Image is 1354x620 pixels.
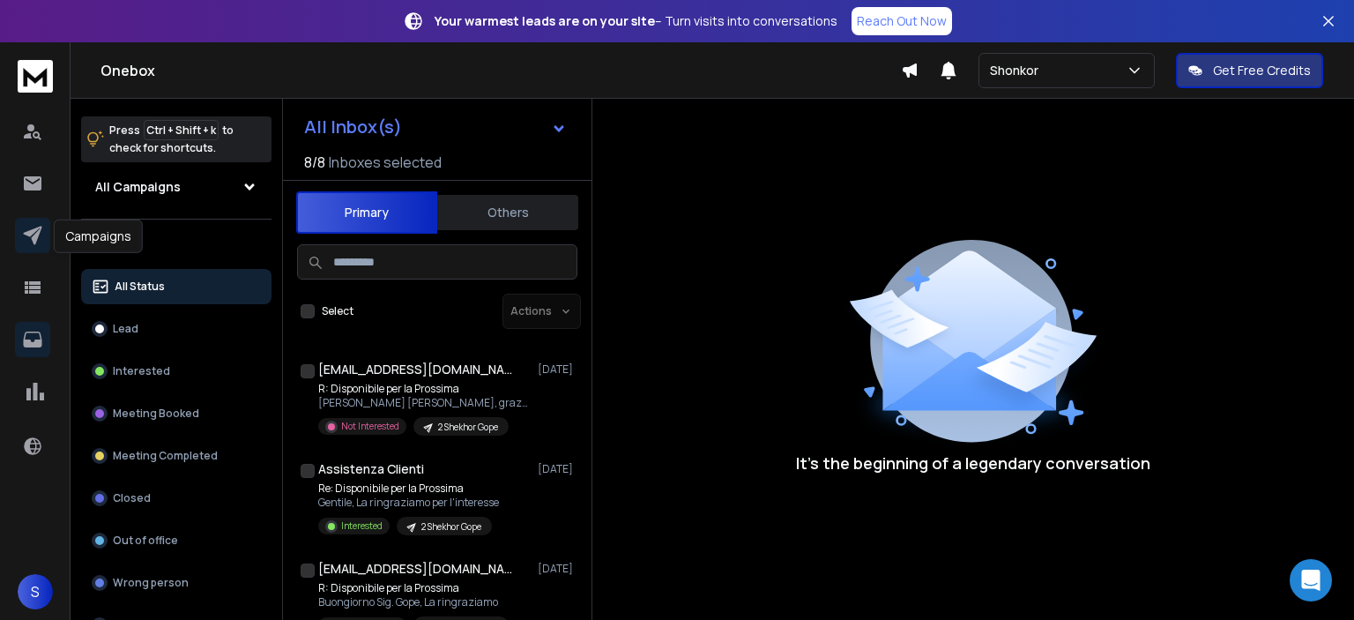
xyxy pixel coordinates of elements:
p: It’s the beginning of a legendary conversation [796,451,1150,475]
h3: Inboxes selected [329,152,442,173]
h1: [EMAIL_ADDRESS][DOMAIN_NAME] [318,560,512,578]
div: Campaigns [54,220,143,253]
button: Wrong person [81,565,272,601]
h3: Filters [81,234,272,258]
p: Wrong person [113,576,189,590]
p: Gentile, La ringraziamo per l'interesse [318,496,499,510]
button: Lead [81,311,272,347]
button: Meeting Booked [81,396,272,431]
p: All Status [115,280,165,294]
p: 2 Shekhor Gope [438,421,498,434]
button: All Inbox(s) [290,109,581,145]
button: S [18,574,53,609]
p: R: Disponibile per la Prossima [318,382,530,396]
a: Reach Out Now [852,7,952,35]
button: Primary [296,191,437,234]
p: – Turn visits into conversations [435,12,837,30]
button: Meeting Completed [81,438,272,474]
button: Out of office [81,523,272,558]
h1: Assistenza Clienti [318,460,424,478]
button: All Campaigns [81,169,272,205]
p: 2 Shekhor Gope [421,520,481,534]
button: Others [437,193,578,232]
h1: All Campaigns [95,178,181,196]
h1: Onebox [100,60,901,81]
p: [PERSON_NAME] [PERSON_NAME], grazie per [318,396,530,410]
p: Lead [113,322,138,336]
span: Ctrl + Shift + k [144,120,219,140]
button: All Status [81,269,272,304]
p: Interested [113,364,170,378]
p: Out of office [113,534,178,548]
p: [DATE] [538,562,577,576]
h1: All Inbox(s) [304,118,402,136]
label: Select [322,304,353,318]
p: Buongiorno Sig. Gope, La ringraziamo [318,595,509,609]
p: Get Free Credits [1213,62,1311,79]
img: logo [18,60,53,93]
p: [DATE] [538,362,577,377]
strong: Your warmest leads are on your site [435,12,655,29]
span: 8 / 8 [304,152,325,173]
p: [DATE] [538,462,577,476]
p: Meeting Booked [113,407,199,421]
p: Closed [113,491,151,505]
p: R: Disponibile per la Prossima [318,581,509,595]
p: Meeting Completed [113,449,218,463]
p: Reach Out Now [857,12,947,30]
button: Get Free Credits [1176,53,1323,88]
button: Interested [81,354,272,389]
p: Shonkor [990,62,1045,79]
p: Interested [341,519,383,533]
p: Re: Disponibile per la Prossima [318,482,499,496]
div: Open Intercom Messenger [1290,559,1332,601]
p: Not Interested [341,420,399,433]
button: Closed [81,481,272,516]
h1: [EMAIL_ADDRESS][DOMAIN_NAME] [318,361,512,378]
p: Press to check for shortcuts. [109,122,234,157]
